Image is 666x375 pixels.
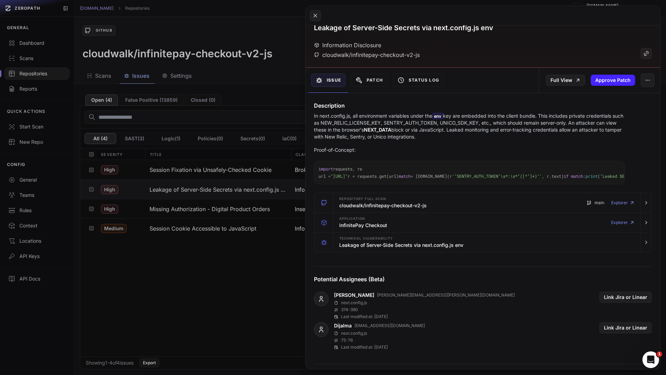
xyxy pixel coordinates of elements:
button: Application InfinitePay Checkout Explorer [314,213,651,232]
p: Proof-of-Concept: [314,147,625,153]
button: Approve Patch [591,75,635,86]
iframe: Intercom live chat [642,351,659,368]
a: Dijalma [334,322,352,329]
span: "[URL]" [331,173,348,179]
a: Explorer [611,216,635,230]
p: next.config.js [341,331,367,336]
p: Last modified at: [DATE] [341,314,388,319]
button: Link Jira or Linear [599,322,652,333]
button: Repository Full scan cloudwalk/infinitepay-checkout-v2-js main Explorer [314,193,651,212]
p: [EMAIL_ADDRESS][DOMAIN_NAME] [355,323,425,328]
span: 1 [657,351,662,357]
span: main [595,200,604,206]
p: next.config.js [341,300,367,306]
p: 75 - 76 [341,337,353,343]
p: Last modified at: [DATE] [341,344,388,350]
span: Technical Vulnerability [339,237,393,240]
code: env [432,113,443,119]
span: Repository Full scan [339,197,386,201]
span: import [318,166,333,172]
span: match [399,173,411,179]
p: In next.config.js, all environment variables under the key are embedded into the client bundle. T... [314,112,625,140]
button: Status Log [393,74,444,87]
span: if [564,173,569,179]
button: Link Jira or Linear [599,292,652,303]
p: [PERSON_NAME][EMAIL_ADDRESS][PERSON_NAME][DOMAIN_NAME] [377,292,515,298]
strong: NEXT_DATA [364,127,391,133]
a: Full View [546,75,585,86]
h3: Leakage of Server-Side Secrets via next.config.js env [339,242,463,249]
code: requests, re url = r = requests.get(url) = [DOMAIN_NAME]( , r.text) : ( , .group( )) : ( ) [314,161,624,184]
button: Issue [311,74,345,87]
span: match [571,173,583,179]
h3: cloudwalk/infinitepay-checkout-v2-js [339,202,427,209]
span: print [586,173,598,179]
h4: Potential Assignees (Beta) [314,275,652,283]
button: Technical Vulnerability Leakage of Server-Side Secrets via next.config.js env [314,233,651,252]
span: Application [339,217,365,220]
span: "Leaked SENTRY_AUTH_TOKEN:" [600,173,666,179]
button: Patch [351,74,387,87]
a: Explorer [611,196,635,210]
h3: InfinitePay Checkout [339,222,387,229]
span: r'"SENTRY_AUTH_TOKEN"\s*:\s*"([^"]+)"' [450,173,542,179]
a: [PERSON_NAME] [334,292,374,299]
h4: Description [314,101,652,110]
p: 374 - 390 [341,307,358,312]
